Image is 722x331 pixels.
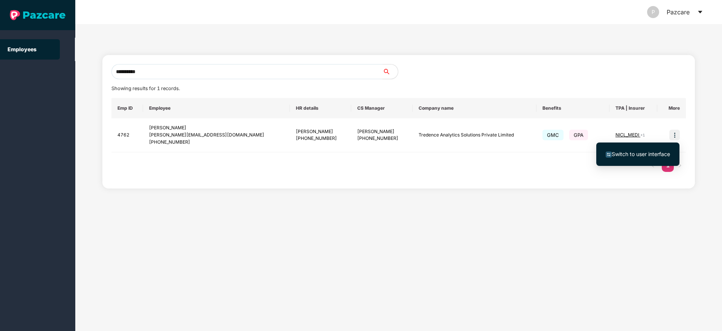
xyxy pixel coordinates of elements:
[413,118,536,152] td: Tredence Analytics Solutions Private Limited
[674,160,686,172] li: Next Page
[413,98,536,118] th: Company name
[8,46,37,52] a: Employees
[111,118,143,152] td: 4762
[615,132,640,138] span: NICL_MEDI
[111,98,143,118] th: Emp ID
[382,69,398,75] span: search
[111,86,180,91] span: Showing results for 1 records.
[357,135,407,142] div: [PHONE_NUMBER]
[296,128,345,135] div: [PERSON_NAME]
[674,160,686,172] button: right
[149,124,284,132] div: [PERSON_NAME]
[609,98,657,118] th: TPA | Insurer
[569,130,588,140] span: GPA
[640,133,645,137] span: + 1
[382,64,398,79] button: search
[697,9,703,15] span: caret-down
[351,98,413,118] th: CS Manager
[149,139,284,146] div: [PHONE_NUMBER]
[612,151,670,157] span: Switch to user interface
[290,98,351,118] th: HR details
[143,98,290,118] th: Employee
[149,132,284,139] div: [PERSON_NAME][EMAIL_ADDRESS][DOMAIN_NAME]
[542,130,564,140] span: GMC
[296,135,345,142] div: [PHONE_NUMBER]
[536,98,609,118] th: Benefits
[606,152,612,158] img: svg+xml;base64,PHN2ZyB4bWxucz0iaHR0cDovL3d3dy53My5vcmcvMjAwMC9zdmciIHdpZHRoPSIxNiIgaGVpZ2h0PSIxNi...
[357,128,407,135] div: [PERSON_NAME]
[678,163,682,168] span: right
[657,98,686,118] th: More
[669,130,680,140] img: icon
[652,6,655,18] span: P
